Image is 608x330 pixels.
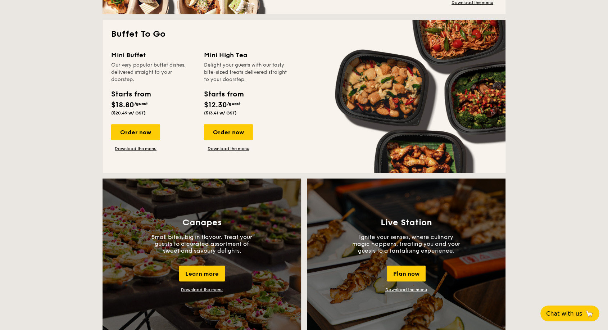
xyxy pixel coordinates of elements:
h3: Live Station [381,218,432,228]
div: Starts from [111,89,150,100]
div: Delight your guests with our tasty bite-sized treats delivered straight to your doorstep. [204,62,288,83]
span: /guest [134,101,148,106]
button: Chat with us🦙 [540,306,599,321]
div: Our very popular buffet dishes, delivered straight to your doorstep. [111,62,195,83]
a: Download the menu [204,146,253,152]
span: $12.30 [204,101,227,109]
span: /guest [227,101,241,106]
p: Ignite your senses, where culinary magic happens, treating you and your guests to a tantalising e... [352,234,460,254]
a: Download the menu [181,287,223,292]
div: Order now [111,124,160,140]
span: 🦙 [585,309,594,318]
div: Plan now [387,266,426,281]
div: Learn more [179,266,225,281]
span: ($13.41 w/ GST) [204,110,237,116]
h3: Canapes [182,218,222,228]
span: $18.80 [111,101,134,109]
div: Mini High Tea [204,50,288,60]
div: Starts from [204,89,243,100]
span: ($20.49 w/ GST) [111,110,146,116]
span: Chat with us [546,310,582,317]
p: Small bites, big in flavour. Treat your guests to a curated assortment of sweet and savoury delig... [148,234,256,254]
a: Download the menu [385,287,427,292]
div: Mini Buffet [111,50,195,60]
div: Order now [204,124,253,140]
h2: Buffet To Go [111,28,497,40]
a: Download the menu [111,146,160,152]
